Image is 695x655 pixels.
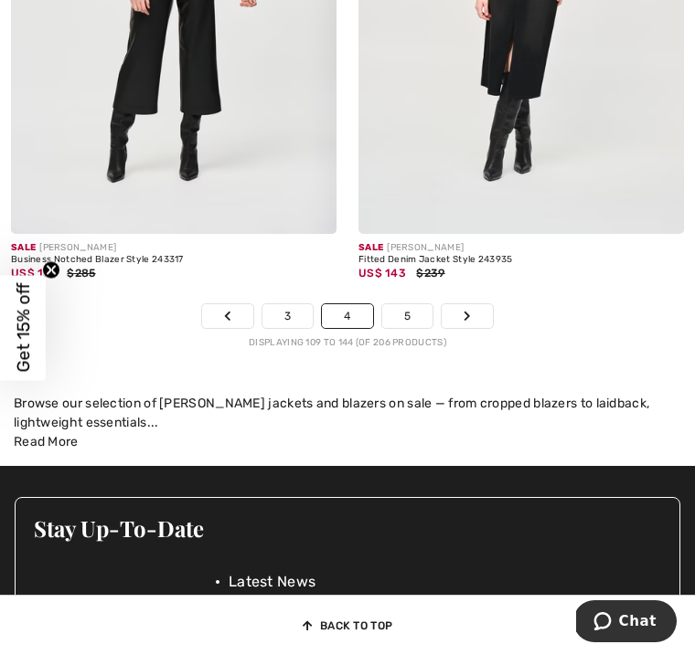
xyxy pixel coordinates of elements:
[576,600,677,646] iframe: Opens a widget where you can chat to one of our agents
[11,255,337,266] div: Business Notched Blazer Style 243317
[322,304,372,328] a: 4
[416,267,444,280] span: $239
[382,304,433,328] a: 5
[42,260,60,279] button: Close teaser
[229,593,385,615] span: Deals And Promotions
[67,267,95,280] span: $285
[358,267,406,280] span: US$ 143
[13,283,34,373] span: Get 15% off
[11,241,337,255] div: [PERSON_NAME]
[14,434,79,449] span: Read More
[34,516,661,540] h3: Stay Up-To-Date
[358,242,383,253] span: Sale
[262,304,313,328] a: 3
[358,255,684,266] div: Fitted Denim Jacket Style 243935
[14,394,681,432] div: Browse our selection of [PERSON_NAME] jackets and blazers on sale — from cropped blazers to laidb...
[229,571,315,593] span: Latest News
[11,242,36,253] span: Sale
[11,267,57,280] span: US$ 157
[358,241,684,255] div: [PERSON_NAME]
